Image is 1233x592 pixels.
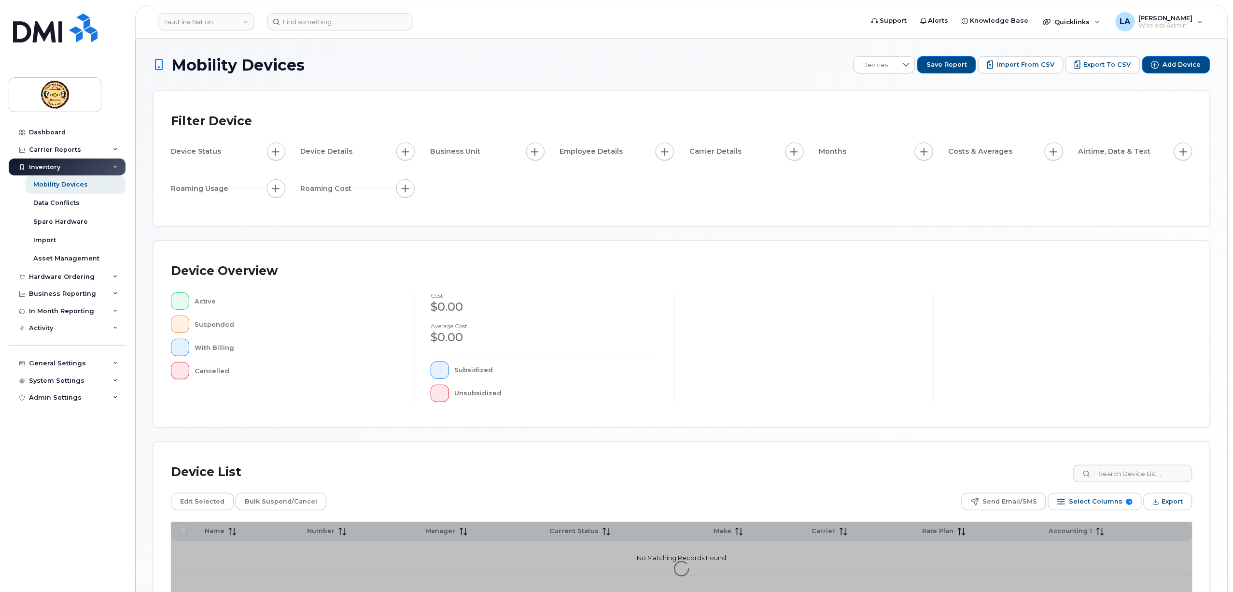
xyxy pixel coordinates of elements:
span: Carrier Details [689,146,744,157]
button: Select Columns 9 [1048,493,1142,510]
span: 9 [1126,499,1133,505]
span: Select Columns [1069,494,1122,509]
span: Devices [854,57,897,74]
div: Device Overview [171,259,278,284]
button: Send Email/SMS [962,493,1046,510]
button: Bulk Suspend/Cancel [236,493,326,510]
span: Roaming Cost [301,184,355,194]
input: Search Device List ... [1073,465,1192,482]
div: Subsidized [455,361,659,379]
span: Import from CSV [996,60,1054,69]
button: Export [1144,493,1192,510]
span: Mobility Devices [171,57,305,73]
span: Edit Selected [180,494,224,509]
span: Business Unit [430,146,483,157]
button: Add Device [1142,56,1210,73]
div: Filter Device [171,109,252,134]
button: Save Report [917,56,976,73]
h4: Average cost [431,323,659,329]
span: Export to CSV [1084,60,1131,69]
h4: cost [431,292,659,299]
span: Device Details [301,146,356,157]
span: Roaming Usage [171,184,231,194]
span: Add Device [1163,60,1201,69]
span: Months [819,146,850,157]
div: Cancelled [195,362,400,379]
div: $0.00 [431,299,659,315]
span: Costs & Averages [949,146,1016,157]
div: $0.00 [431,329,659,346]
div: Suspended [195,316,400,333]
span: Export [1162,494,1183,509]
span: Send Email/SMS [982,494,1037,509]
div: Device List [171,460,241,485]
span: Bulk Suspend/Cancel [245,494,317,509]
div: With Billing [195,339,400,356]
button: Edit Selected [171,493,234,510]
div: Unsubsidized [455,385,659,402]
div: Active [195,292,400,310]
span: Airtime, Data & Text [1079,146,1154,157]
button: Import from CSV [978,56,1064,73]
button: Export to CSV [1065,56,1140,73]
span: Save Report [926,60,967,69]
span: Employee Details [560,146,626,157]
span: Device Status [171,146,224,157]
